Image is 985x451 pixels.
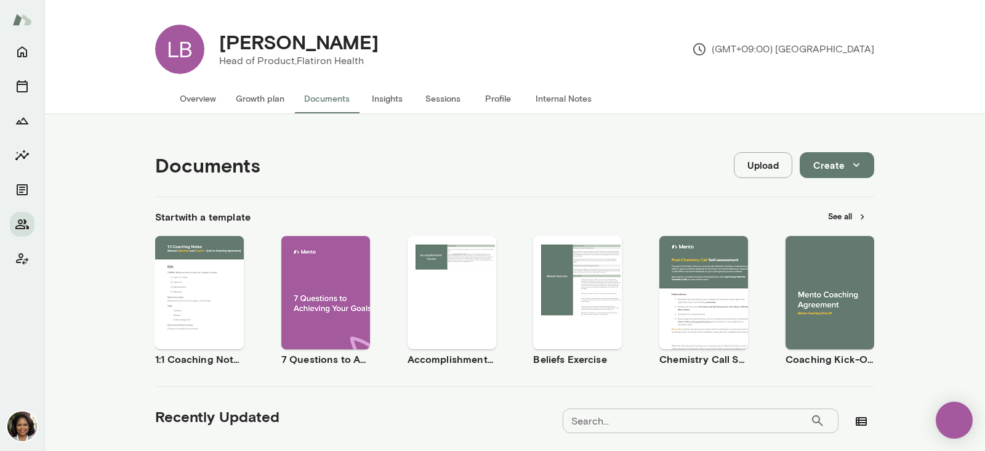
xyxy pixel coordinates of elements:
button: Create [800,152,874,178]
button: Members [10,212,34,237]
h6: 1:1 Coaching Notes [155,352,244,367]
h4: Documents [155,153,260,177]
button: See all [821,207,874,226]
h6: 7 Questions to Achieving Your Goals [281,352,370,367]
h6: Coaching Kick-Off | Coaching Agreement [786,352,874,367]
button: Sessions [415,84,470,113]
button: Client app [10,246,34,271]
button: Internal Notes [526,84,601,113]
h5: Recently Updated [155,407,279,426]
button: Documents [294,84,360,113]
h6: Start with a template [155,209,251,224]
h6: Beliefs Exercise [533,352,622,367]
button: Sessions [10,74,34,99]
button: Growth plan [226,84,294,113]
div: LB [155,25,204,74]
button: Overview [170,84,226,113]
button: Upload [734,152,792,178]
p: Head of Product, Flatiron Health [219,54,379,68]
button: Documents [10,177,34,202]
button: Insights [360,84,415,113]
img: Mento [12,8,32,31]
button: Home [10,39,34,64]
h6: Accomplishment Tracker [408,352,496,367]
h6: Chemistry Call Self-Assessment [Coaches only] [659,352,748,367]
button: Profile [470,84,526,113]
button: Insights [10,143,34,168]
img: Cheryl Mills [7,412,37,441]
button: Growth Plan [10,108,34,133]
p: (GMT+09:00) [GEOGRAPHIC_DATA] [692,42,874,57]
h4: [PERSON_NAME] [219,30,379,54]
